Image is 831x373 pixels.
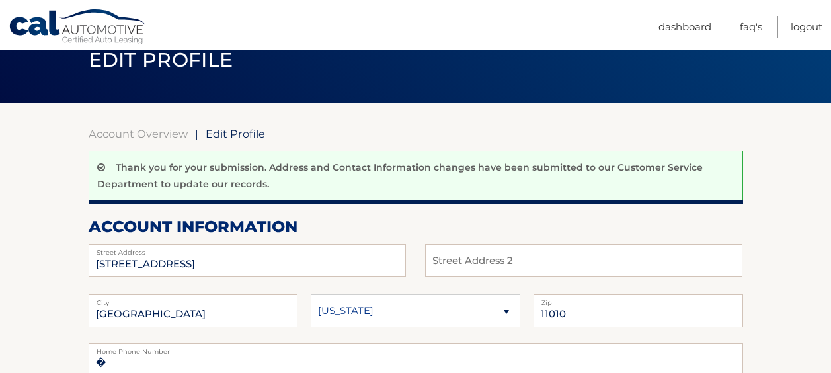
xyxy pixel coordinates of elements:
a: Logout [791,16,822,38]
a: Account Overview [89,127,188,140]
p: Thank you for your submission. Address and Contact Information changes have been submitted to our... [97,161,703,190]
label: Zip [534,294,743,305]
span: | [195,127,198,140]
a: Dashboard [658,16,711,38]
label: Street Address [89,244,406,255]
input: Street Address 2 [425,244,742,277]
a: FAQ's [740,16,762,38]
a: Cal Automotive [9,9,147,47]
input: City [89,294,298,327]
label: City [89,294,298,305]
label: Home Phone Number [89,343,743,354]
span: Edit Profile [206,127,265,140]
input: Street Address 2 [89,244,406,277]
h2: account information [89,217,743,237]
span: Edit Profile [89,48,233,72]
input: Zip [534,294,743,327]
